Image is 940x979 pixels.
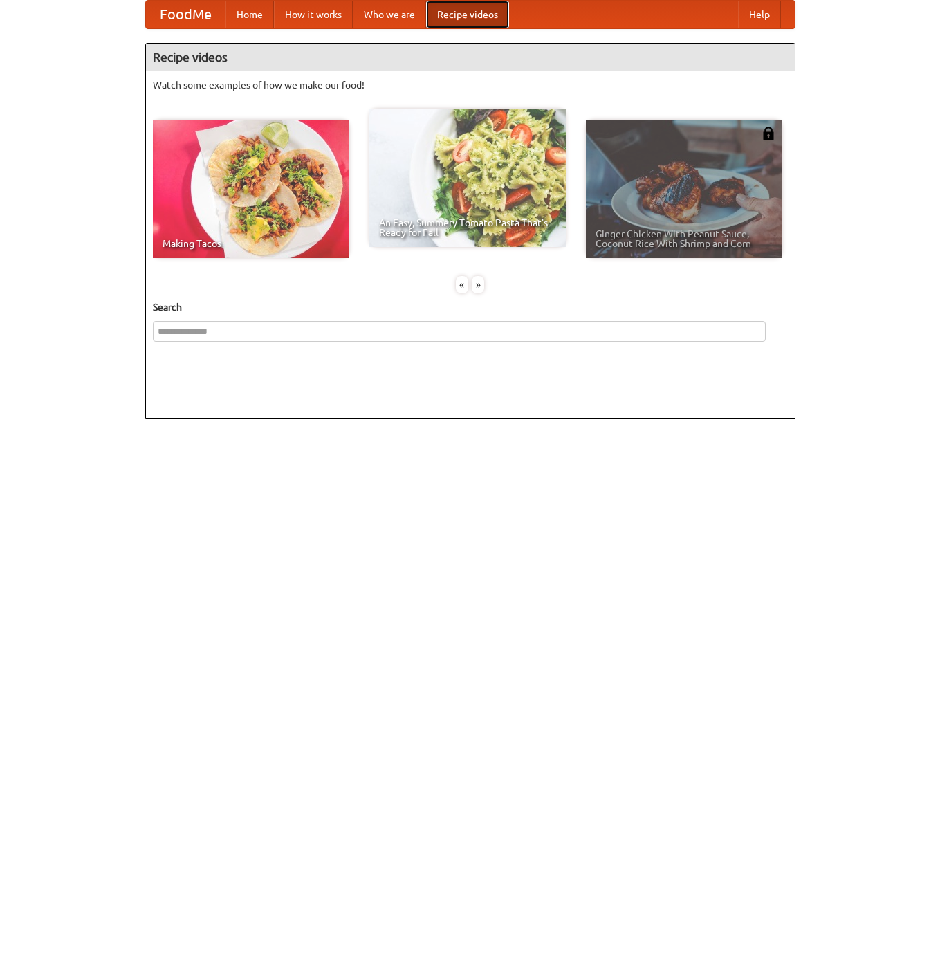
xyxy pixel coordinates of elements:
a: Making Tacos [153,120,349,258]
h5: Search [153,300,788,314]
a: How it works [274,1,353,28]
a: Recipe videos [426,1,509,28]
a: Who we are [353,1,426,28]
div: » [472,276,484,293]
a: Home [225,1,274,28]
img: 483408.png [762,127,775,140]
span: An Easy, Summery Tomato Pasta That's Ready for Fall [379,218,556,237]
a: An Easy, Summery Tomato Pasta That's Ready for Fall [369,109,566,247]
a: Help [738,1,781,28]
a: FoodMe [146,1,225,28]
p: Watch some examples of how we make our food! [153,78,788,92]
h4: Recipe videos [146,44,795,71]
span: Making Tacos [163,239,340,248]
div: « [456,276,468,293]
